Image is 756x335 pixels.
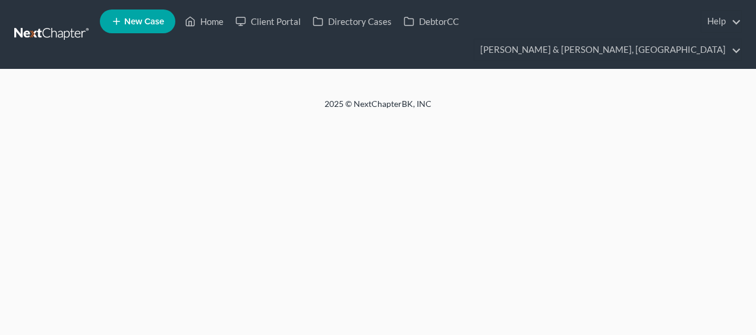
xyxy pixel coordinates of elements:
a: Help [701,11,741,32]
div: 2025 © NextChapterBK, INC [39,98,717,119]
a: Directory Cases [307,11,398,32]
a: DebtorCC [398,11,465,32]
a: Client Portal [229,11,307,32]
a: [PERSON_NAME] & [PERSON_NAME], [GEOGRAPHIC_DATA] [474,39,741,61]
new-legal-case-button: New Case [100,10,175,33]
a: Home [179,11,229,32]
